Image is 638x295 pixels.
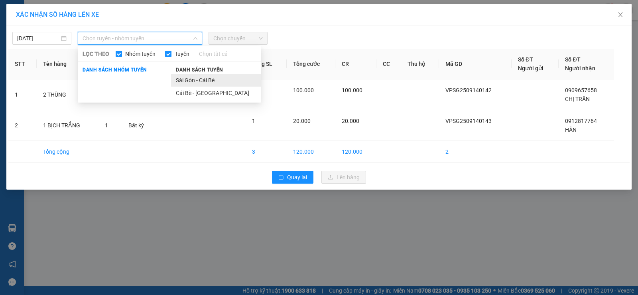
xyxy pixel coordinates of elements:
span: HÂN [565,127,577,133]
button: rollbackQuay lại [272,171,313,184]
span: close [617,12,624,18]
span: 1 [105,122,108,129]
span: Số ĐT [518,56,533,63]
button: Close [609,4,632,26]
th: STT [8,49,37,79]
span: 1 [252,118,255,124]
span: VPSG2509140143 [445,118,492,124]
span: Danh sách nhóm tuyến [78,66,152,73]
span: XÁC NHẬN SỐ HÀNG LÊN XE [16,11,99,18]
a: Chọn tất cả [199,49,228,58]
li: Cái Bè - [GEOGRAPHIC_DATA] [171,87,261,99]
span: 20.000 [342,118,359,124]
span: Nhóm tuyến [122,49,159,58]
th: Tên hàng [37,49,98,79]
td: 1 [8,79,37,110]
td: Bất kỳ [122,110,157,141]
span: down [193,36,198,41]
span: CHỊ TRÂN [565,96,590,102]
span: Số ĐT [565,56,580,63]
li: Sài Gòn - Cái Bè [171,74,261,87]
span: rollback [278,174,284,181]
th: Tổng cước [287,49,335,79]
span: Quay lại [287,173,307,182]
span: Chọn tuyến - nhóm tuyến [83,32,197,44]
span: 0912817764 [565,118,597,124]
td: 3 [246,141,286,163]
span: Tuyến [171,49,193,58]
input: 14/09/2025 [17,34,59,43]
th: Tổng SL [246,49,286,79]
span: LỌC THEO [83,49,109,58]
span: 0909657658 [565,87,597,93]
td: 2 THÙNG [37,79,98,110]
span: Người nhận [565,65,595,71]
th: CC [376,49,401,79]
button: uploadLên hàng [321,171,366,184]
span: 100.000 [293,87,314,93]
th: CR [335,49,377,79]
span: VPSG2509140142 [445,87,492,93]
td: 2 [439,141,512,163]
td: 2 [8,110,37,141]
td: 120.000 [287,141,335,163]
td: 1 BỊCH TRẮNG [37,110,98,141]
span: 100.000 [342,87,362,93]
td: Tổng cộng [37,141,98,163]
span: Chọn chuyến [213,32,263,44]
td: 120.000 [335,141,377,163]
span: Người gửi [518,65,543,71]
span: Danh sách tuyến [171,66,228,73]
th: Thu hộ [401,49,439,79]
th: Mã GD [439,49,512,79]
span: 20.000 [293,118,311,124]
